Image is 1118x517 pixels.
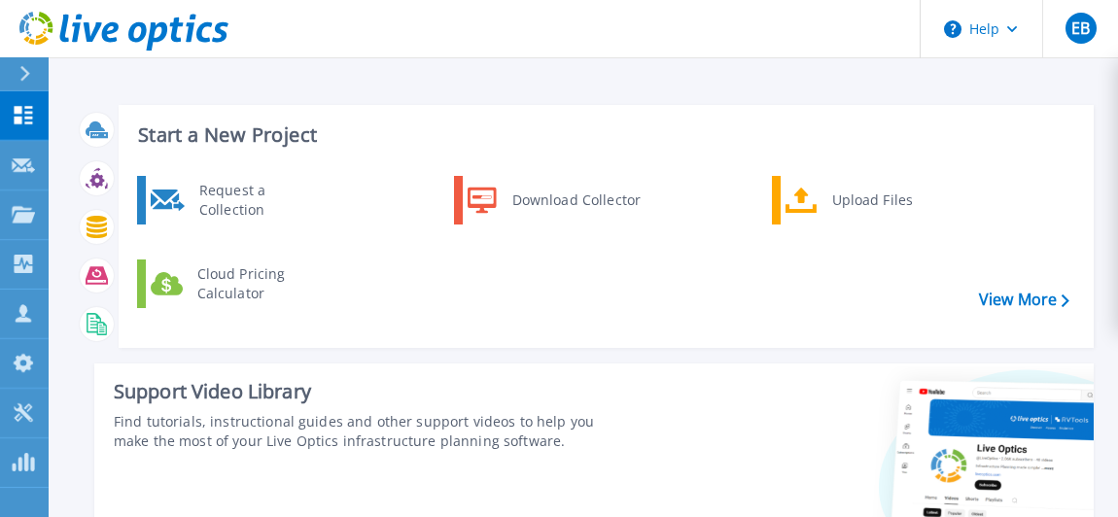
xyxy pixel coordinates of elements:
[503,181,649,220] div: Download Collector
[772,176,971,224] a: Upload Files
[114,379,631,404] div: Support Video Library
[114,412,631,451] div: Find tutorials, instructional guides and other support videos to help you make the most of your L...
[822,181,966,220] div: Upload Files
[137,259,336,308] a: Cloud Pricing Calculator
[190,181,332,220] div: Request a Collection
[137,176,336,224] a: Request a Collection
[138,124,1068,146] h3: Start a New Project
[1071,20,1090,36] span: EB
[454,176,653,224] a: Download Collector
[188,264,332,303] div: Cloud Pricing Calculator
[979,291,1069,309] a: View More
